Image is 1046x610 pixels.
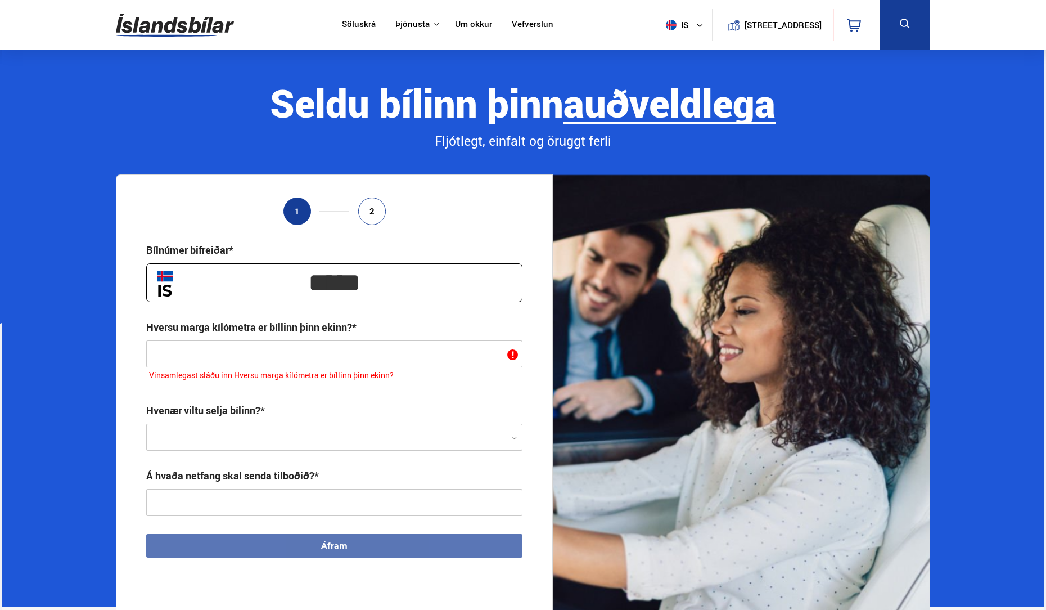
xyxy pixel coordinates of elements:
button: Áfram [146,534,523,558]
button: Þjónusta [395,19,430,30]
div: Vinsamlegast sláðu inn Hversu marga kílómetra er bíllinn þinn ekinn? [146,367,523,385]
div: Fljótlegt, einfalt og öruggt ferli [116,132,930,151]
div: Seldu bílinn þinn [116,82,930,124]
span: is [661,20,689,30]
a: [STREET_ADDRESS] [719,9,828,41]
label: Hvenær viltu selja bílinn?* [146,403,265,417]
div: Á hvaða netfang skal senda tilboðið?* [146,469,319,482]
a: Söluskrá [342,19,376,31]
a: Vefverslun [512,19,553,31]
a: Um okkur [455,19,492,31]
div: Bílnúmer bifreiðar* [146,243,233,257]
span: 1 [295,207,300,216]
button: is [661,8,712,42]
div: Hversu marga kílómetra er bíllinn þinn ekinn?* [146,320,357,334]
span: 2 [369,207,375,216]
img: G0Ugv5HjCgRt.svg [116,7,234,43]
b: auðveldlega [563,77,776,129]
img: svg+xml;base64,PHN2ZyB4bWxucz0iaHR0cDovL3d3dy53My5vcmcvMjAwMC9zdmciIHdpZHRoPSI1MTIiIGhlaWdodD0iNT... [666,20,677,30]
button: [STREET_ADDRESS] [749,20,817,30]
button: Opna LiveChat spjallviðmót [9,5,43,38]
